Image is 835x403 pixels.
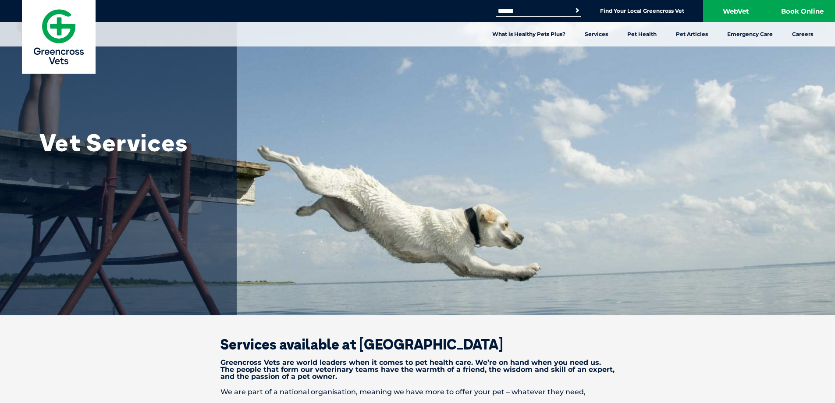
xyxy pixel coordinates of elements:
a: Emergency Care [718,22,782,46]
a: Find Your Local Greencross Vet [600,7,684,14]
a: Pet Health [618,22,666,46]
h1: Vet Services [39,129,215,156]
button: Search [573,6,582,15]
h2: Services available at [GEOGRAPHIC_DATA] [190,337,646,351]
a: What is Healthy Pets Plus? [483,22,575,46]
a: Services [575,22,618,46]
a: Pet Articles [666,22,718,46]
strong: Greencross Vets are world leaders when it comes to pet health care. We’re on hand when you need u... [220,358,615,381]
a: Careers [782,22,823,46]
